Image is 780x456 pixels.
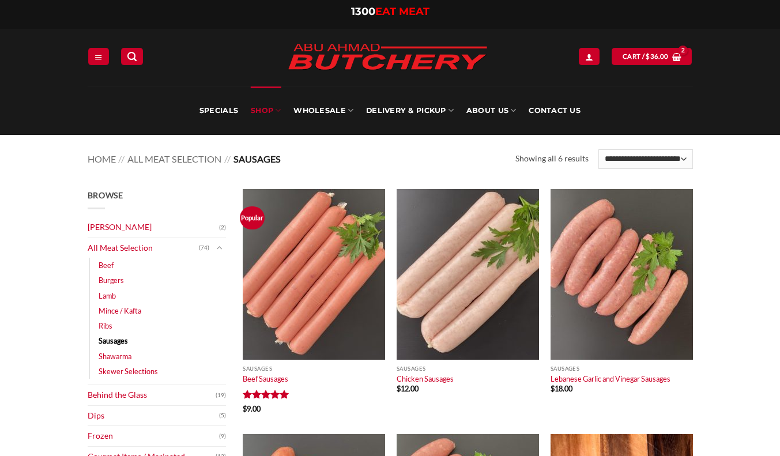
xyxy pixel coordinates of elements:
[278,36,497,80] img: Abu Ahmad Butchery
[88,426,219,446] a: Frozen
[646,51,650,62] span: $
[99,273,124,288] a: Burgers
[375,5,429,18] span: EAT MEAT
[293,86,353,135] a: Wholesale
[243,404,247,413] span: $
[219,407,226,424] span: (5)
[351,5,375,18] span: 1300
[219,219,226,236] span: (2)
[199,86,238,135] a: Specials
[397,365,539,372] p: Sausages
[551,374,670,383] a: Lebanese Garlic and Vinegar Sausages
[88,385,216,405] a: Behind the Glass
[529,86,581,135] a: Contact Us
[551,365,693,372] p: Sausages
[551,189,693,360] img: Lebanese Garlic and Vinegar Sausages
[243,404,261,413] bdi: 9.00
[243,390,289,404] span: Rated out of 5
[397,384,401,393] span: $
[598,149,692,169] select: Shop order
[99,288,116,303] a: Lamb
[243,390,289,401] div: Rated 5 out of 5
[251,86,281,135] a: SHOP
[219,428,226,445] span: (9)
[99,258,114,273] a: Beef
[243,365,385,372] p: Sausages
[88,217,219,238] a: [PERSON_NAME]
[243,374,288,383] a: Beef Sausages
[397,374,454,383] a: Chicken Sausages
[88,190,123,200] span: Browse
[88,406,219,426] a: Dips
[551,384,555,393] span: $
[88,153,116,164] a: Home
[99,333,128,348] a: Sausages
[216,387,226,404] span: (19)
[579,48,600,65] a: Login
[351,5,429,18] a: 1300EAT MEAT
[612,48,692,65] a: View cart
[551,384,572,393] bdi: 18.00
[99,364,158,379] a: Skewer Selections
[127,153,221,164] a: All Meat Selection
[99,303,141,318] a: Mince / Kafta
[99,349,131,364] a: Shawarma
[646,52,668,60] bdi: 36.00
[212,242,226,254] button: Toggle
[199,239,209,257] span: (74)
[243,189,385,360] img: Beef Sausages
[88,48,109,65] a: Menu
[118,153,125,164] span: //
[366,86,454,135] a: Delivery & Pickup
[99,318,112,333] a: Ribs
[623,51,668,62] span: Cart /
[121,48,143,65] a: Search
[466,86,516,135] a: About Us
[397,384,419,393] bdi: 12.00
[233,153,281,164] span: Sausages
[224,153,231,164] span: //
[515,152,589,165] p: Showing all 6 results
[397,189,539,360] img: Chicken-Sausages
[88,238,199,258] a: All Meat Selection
